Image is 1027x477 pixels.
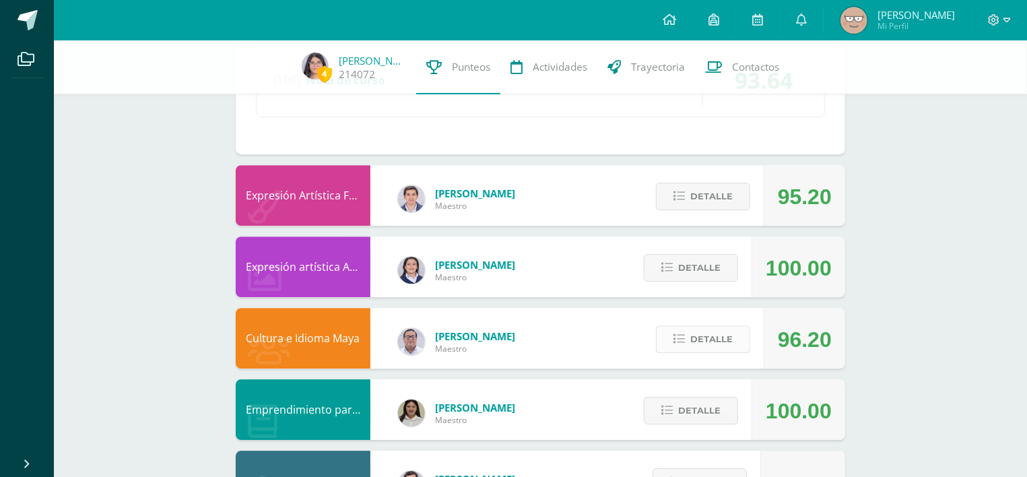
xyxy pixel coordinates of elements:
[236,165,370,226] div: Expresión Artística FORMACIÓN MUSICAL
[435,272,515,283] span: Maestro
[597,40,695,94] a: Trayectoria
[500,40,597,94] a: Actividades
[778,309,832,370] div: 96.20
[398,185,425,212] img: 32863153bf8bbda601a51695c130e98e.png
[435,258,515,272] span: [PERSON_NAME]
[452,60,490,74] span: Punteos
[435,187,515,200] span: [PERSON_NAME]
[695,40,789,94] a: Contactos
[317,65,332,82] span: 4
[236,236,370,297] div: Expresión artística ARTES PLÁSTICAS
[398,257,425,284] img: 799791cd4ec4703767168e1db4dfe2dd.png
[533,60,587,74] span: Actividades
[416,40,500,94] a: Punteos
[339,67,375,82] a: 214072
[435,343,515,354] span: Maestro
[644,397,738,424] button: Detalle
[877,8,955,22] span: [PERSON_NAME]
[435,414,515,426] span: Maestro
[732,60,779,74] span: Contactos
[435,329,515,343] span: [PERSON_NAME]
[236,379,370,440] div: Emprendimiento para la Productividad
[435,401,515,414] span: [PERSON_NAME]
[840,7,867,34] img: da0de1698857389b01b9913c08ee4643.png
[302,53,329,79] img: 827ea4b7cc97872ec63cfb1b85fce88f.png
[398,400,425,426] img: 7b13906345788fecd41e6b3029541beb.png
[656,183,750,210] button: Detalle
[778,166,832,227] div: 95.20
[631,60,685,74] span: Trayectoria
[678,255,721,280] span: Detalle
[644,254,738,282] button: Detalle
[678,398,721,423] span: Detalle
[236,308,370,369] div: Cultura e Idioma Maya
[766,238,832,298] div: 100.00
[766,381,832,441] div: 100.00
[690,184,733,209] span: Detalle
[690,327,733,352] span: Detalle
[656,325,750,353] button: Detalle
[339,54,406,67] a: [PERSON_NAME]
[435,200,515,212] span: Maestro
[398,328,425,355] img: 5778bd7e28cf89dedf9ffa8080fc1cd8.png
[877,20,955,32] span: Mi Perfil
